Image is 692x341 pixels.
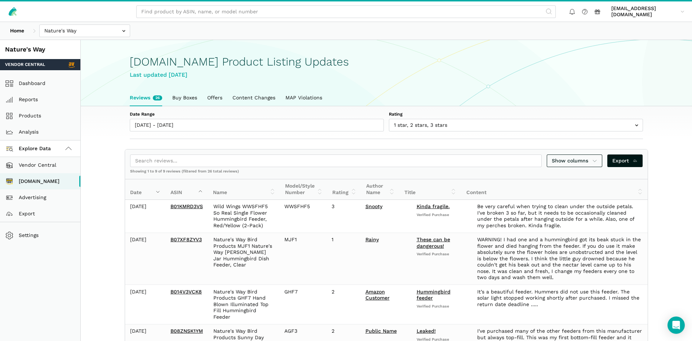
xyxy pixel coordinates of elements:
th: Rating: activate to sort column ascending [327,179,361,200]
a: Content Changes [227,90,280,106]
label: Rating [389,111,643,118]
td: Nature's Way Bird Products MJF1 Nature's Way [PERSON_NAME] Jar Hummingbird Dish Feeder, Clear [208,233,279,285]
a: B07XF8ZYV3 [170,237,202,242]
td: [DATE] [125,200,165,233]
input: Nature's Way [39,24,130,37]
div: Nature's Way [5,45,75,54]
span: Verified Purchase [417,212,467,217]
a: Reviews26 [125,90,167,106]
a: These can be dangerous! [417,237,450,249]
span: Export [612,157,638,165]
td: [DATE] [125,285,165,324]
td: 1 [327,233,360,285]
a: Rainy [365,237,379,242]
span: [EMAIL_ADDRESS][DOMAIN_NAME] [611,5,678,18]
th: Author Name: activate to sort column ascending [361,179,399,200]
a: B014V3VCK8 [170,289,202,295]
th: ASIN: activate to sort column ascending [165,179,208,200]
span: New reviews in the last week [153,95,162,100]
th: Name: activate to sort column ascending [208,179,280,200]
a: B08ZNSK1YM [170,328,203,334]
a: Home [5,24,29,37]
span: Vendor Central [5,62,45,68]
th: Content: activate to sort column ascending [461,179,648,200]
a: Leaked! [417,328,436,334]
label: Date Range [130,111,384,118]
div: Showing 1 to 9 of 9 reviews (filtered from 26 total reviews) [125,169,648,179]
td: GHF7 [279,285,327,324]
a: MAP Violations [280,90,327,106]
div: It’s a beautiful feeder. Hummers did not use this feeder. The solar light stopped working shortly... [477,289,643,308]
span: Verified Purchase [417,304,467,309]
h1: [DOMAIN_NAME] Product Listing Updates [130,55,643,68]
a: Show columns [547,154,602,167]
span: Show columns [552,157,597,165]
span: Explore Data [8,144,51,153]
input: 1 star, 2 stars, 3 stars [389,119,643,131]
td: 3 [327,200,360,233]
div: Last updated [DATE] [130,71,643,80]
td: 2 [327,285,360,324]
th: Date: activate to sort column ascending [125,179,165,200]
th: Title: activate to sort column ascending [399,179,461,200]
td: Wild Wings WWSFHF5 So Real Single Flower Hummingbird Feeder, Red/Yellow (2-Pack) [208,200,279,233]
a: Public Name [365,328,397,334]
td: WWSFHF5 [279,200,327,233]
a: Export [607,154,643,167]
a: Amazon Customer [365,289,390,301]
a: B01KMRD3VS [170,203,203,209]
div: Be very careful when trying to clean under the outside petals. I've broken 3 so far, but it needs... [477,203,643,229]
input: Find product by ASIN, name, or model number [136,5,556,18]
a: Offers [202,90,227,106]
a: Hummingbird feeder [417,289,451,301]
td: Nature's Way Bird Products GHF7 Hand Blown Illuminated Top Fill Hummingbird Feeder [208,285,279,324]
a: [EMAIL_ADDRESS][DOMAIN_NAME] [609,4,687,19]
div: Open Intercom Messenger [667,317,685,334]
span: Verified Purchase [417,252,467,257]
td: MJF1 [279,233,327,285]
input: Search reviews... [130,154,542,167]
div: WARNING! I had one and a hummingbird got its beak stuck in the flower and died hanging from the f... [477,237,643,281]
a: Buy Boxes [167,90,202,106]
td: [DATE] [125,233,165,285]
a: Snooty [365,203,382,209]
th: Model/Style Number: activate to sort column ascending [280,179,327,200]
a: Kinda fragile. [417,203,450,209]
